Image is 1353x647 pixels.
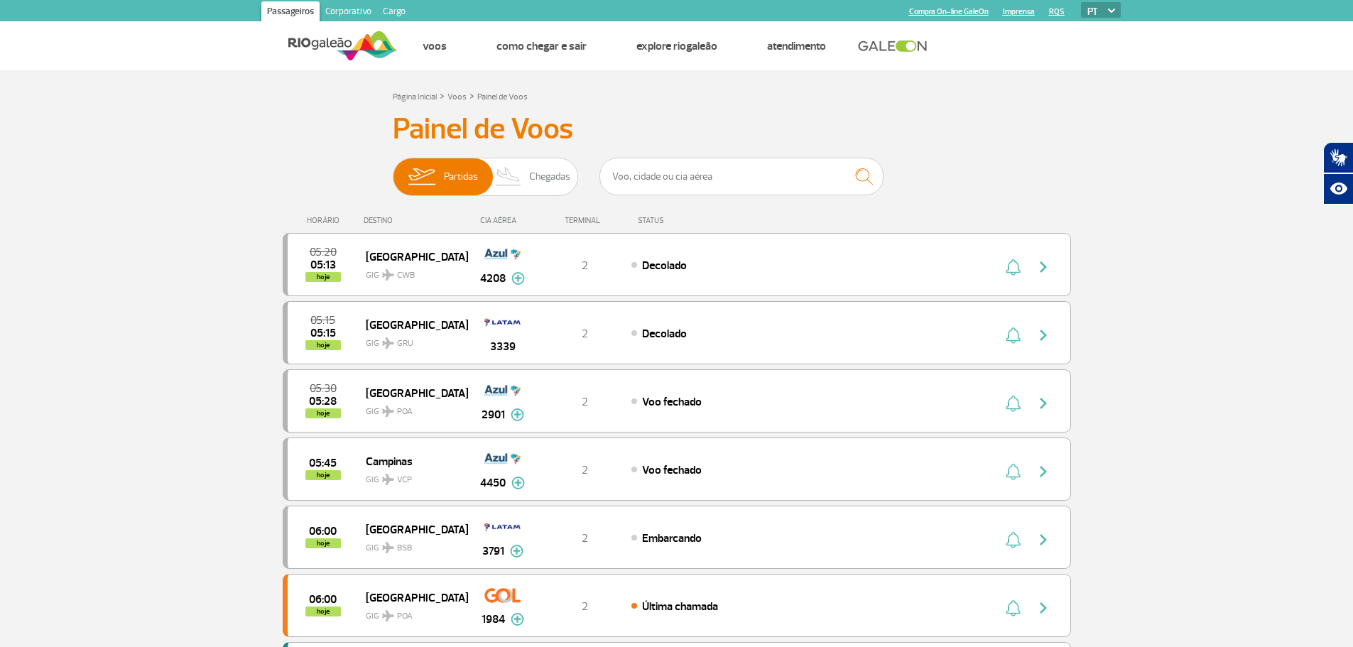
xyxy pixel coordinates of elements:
[642,599,718,614] span: Última chamada
[310,384,337,393] span: 2025-09-27 05:30:00
[1035,463,1052,480] img: seta-direita-painel-voo.svg
[397,474,412,486] span: VCP
[480,270,506,287] span: 4208
[305,538,341,548] span: hoje
[1035,259,1052,276] img: seta-direita-painel-voo.svg
[397,406,413,418] span: POA
[482,611,505,628] span: 1984
[377,1,411,24] a: Cargo
[480,474,506,491] span: 4450
[1006,259,1021,276] img: sino-painel-voo.svg
[1006,599,1021,616] img: sino-painel-voo.svg
[642,327,687,341] span: Decolado
[382,542,394,553] img: destiny_airplane.svg
[1035,327,1052,344] img: seta-direita-painel-voo.svg
[364,216,467,225] div: DESTINO
[511,613,524,626] img: mais-info-painel-voo.svg
[382,406,394,417] img: destiny_airplane.svg
[1006,395,1021,412] img: sino-painel-voo.svg
[366,315,457,334] span: [GEOGRAPHIC_DATA]
[382,610,394,621] img: destiny_airplane.svg
[488,158,530,195] img: slider-desembarque
[1323,173,1353,205] button: Abrir recursos assistivos.
[1323,142,1353,205] div: Plugin de acessibilidade da Hand Talk.
[1006,463,1021,480] img: sino-painel-voo.svg
[511,408,524,421] img: mais-info-painel-voo.svg
[305,607,341,616] span: hoje
[309,526,337,536] span: 2025-09-27 06:00:00
[1035,599,1052,616] img: seta-direita-painel-voo.svg
[477,92,528,102] a: Painel de Voos
[310,247,337,257] span: 2025-09-27 05:20:00
[397,337,413,350] span: GRU
[382,337,394,349] img: destiny_airplane.svg
[642,259,687,273] span: Decolado
[366,261,457,282] span: GIG
[423,39,447,53] a: Voos
[305,340,341,350] span: hoje
[482,406,505,423] span: 2901
[399,158,444,195] img: slider-embarque
[1006,327,1021,344] img: sino-painel-voo.svg
[1049,7,1065,16] a: RQS
[511,477,525,489] img: mais-info-painel-voo.svg
[393,112,961,147] h3: Painel de Voos
[366,520,457,538] span: [GEOGRAPHIC_DATA]
[1006,531,1021,548] img: sino-painel-voo.svg
[366,398,457,418] span: GIG
[642,395,702,409] span: Voo fechado
[382,269,394,281] img: destiny_airplane.svg
[444,158,478,195] span: Partidas
[582,463,588,477] span: 2
[582,327,588,341] span: 2
[305,470,341,480] span: hoje
[510,545,523,558] img: mais-info-painel-voo.svg
[496,39,587,53] a: Como chegar e sair
[366,330,457,350] span: GIG
[642,531,702,545] span: Embarcando
[309,458,337,468] span: 2025-09-27 05:45:00
[582,531,588,545] span: 2
[366,534,457,555] span: GIG
[261,1,320,24] a: Passageiros
[538,216,631,225] div: TERMINAL
[305,408,341,418] span: hoje
[582,259,588,273] span: 2
[397,610,413,623] span: POA
[511,272,525,285] img: mais-info-painel-voo.svg
[309,594,337,604] span: 2025-09-27 06:00:00
[447,92,467,102] a: Voos
[1035,395,1052,412] img: seta-direita-painel-voo.svg
[310,328,336,338] span: 2025-09-27 05:15:23
[366,466,457,486] span: GIG
[366,384,457,402] span: [GEOGRAPHIC_DATA]
[1003,7,1035,16] a: Imprensa
[366,247,457,266] span: [GEOGRAPHIC_DATA]
[397,269,415,282] span: CWB
[393,92,437,102] a: Página Inicial
[366,452,457,470] span: Campinas
[440,87,445,104] a: >
[309,396,337,406] span: 2025-09-27 05:28:53
[382,474,394,485] img: destiny_airplane.svg
[469,87,474,104] a: >
[310,315,335,325] span: 2025-09-27 05:15:00
[599,158,884,195] input: Voo, cidade ou cia aérea
[529,158,570,195] span: Chegadas
[482,543,504,560] span: 3791
[767,39,826,53] a: Atendimento
[305,272,341,282] span: hoje
[909,7,989,16] a: Compra On-line GaleOn
[366,602,457,623] span: GIG
[636,39,717,53] a: Explore RIOgaleão
[642,463,702,477] span: Voo fechado
[320,1,377,24] a: Corporativo
[467,216,538,225] div: CIA AÉREA
[490,338,516,355] span: 3339
[397,542,412,555] span: BSB
[582,599,588,614] span: 2
[631,216,746,225] div: STATUS
[1035,531,1052,548] img: seta-direita-painel-voo.svg
[287,216,364,225] div: HORÁRIO
[582,395,588,409] span: 2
